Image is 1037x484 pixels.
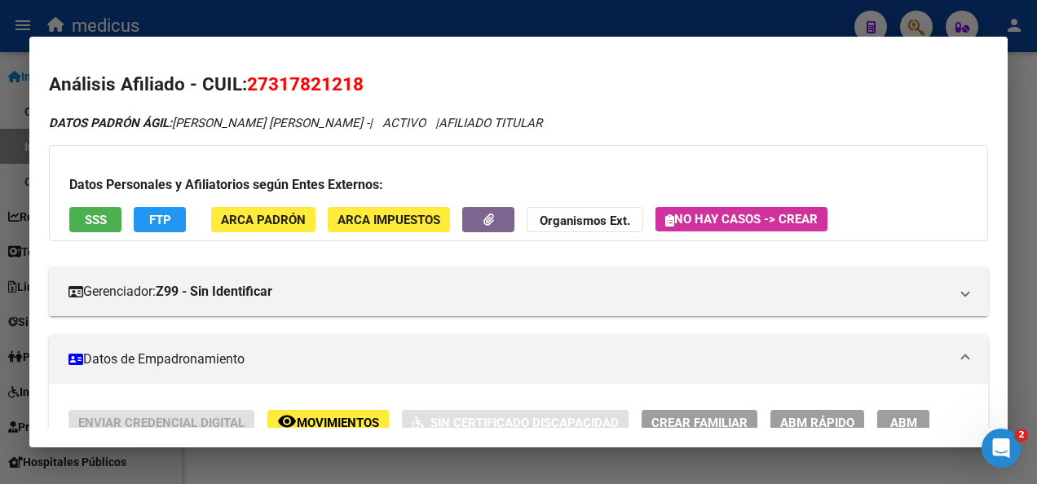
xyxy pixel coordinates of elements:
[402,410,629,435] button: Sin Certificado Discapacidad
[890,416,917,430] span: ABM
[1015,429,1028,442] span: 2
[49,335,988,384] mat-expansion-panel-header: Datos de Empadronamiento
[277,411,297,431] mat-icon: remove_red_eye
[149,213,171,227] span: FTP
[221,213,306,227] span: ARCA Padrón
[780,416,854,430] span: ABM Rápido
[247,73,364,95] span: 27317821218
[49,116,369,130] span: [PERSON_NAME] [PERSON_NAME] -
[982,429,1021,468] iframe: Intercom live chat
[328,207,450,232] button: ARCA Impuestos
[211,207,316,232] button: ARCA Padrón
[439,116,542,130] span: AFILIADO TITULAR
[85,213,107,227] span: SSS
[540,213,630,228] strong: Organismos Ext.
[156,282,272,301] strong: Z99 - Sin Identificar
[877,410,929,435] button: ABM
[655,207,827,231] button: No hay casos -> Crear
[651,416,748,430] span: Crear Familiar
[338,213,440,227] span: ARCA Impuestos
[642,410,757,435] button: Crear Familiar
[430,416,619,430] span: Sin Certificado Discapacidad
[527,207,643,232] button: Organismos Ext.
[49,116,172,130] strong: DATOS PADRÓN ÁGIL:
[68,350,949,369] mat-panel-title: Datos de Empadronamiento
[770,410,864,435] button: ABM Rápido
[68,410,254,435] button: Enviar Credencial Digital
[49,116,542,130] i: | ACTIVO |
[134,207,186,232] button: FTP
[69,207,121,232] button: SSS
[78,416,245,430] span: Enviar Credencial Digital
[267,410,389,435] button: Movimientos
[68,282,949,301] mat-panel-title: Gerenciador:
[297,416,379,430] span: Movimientos
[49,267,988,316] mat-expansion-panel-header: Gerenciador:Z99 - Sin Identificar
[665,212,818,227] span: No hay casos -> Crear
[49,71,988,99] h2: Análisis Afiliado - CUIL:
[69,175,968,195] h3: Datos Personales y Afiliatorios según Entes Externos:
